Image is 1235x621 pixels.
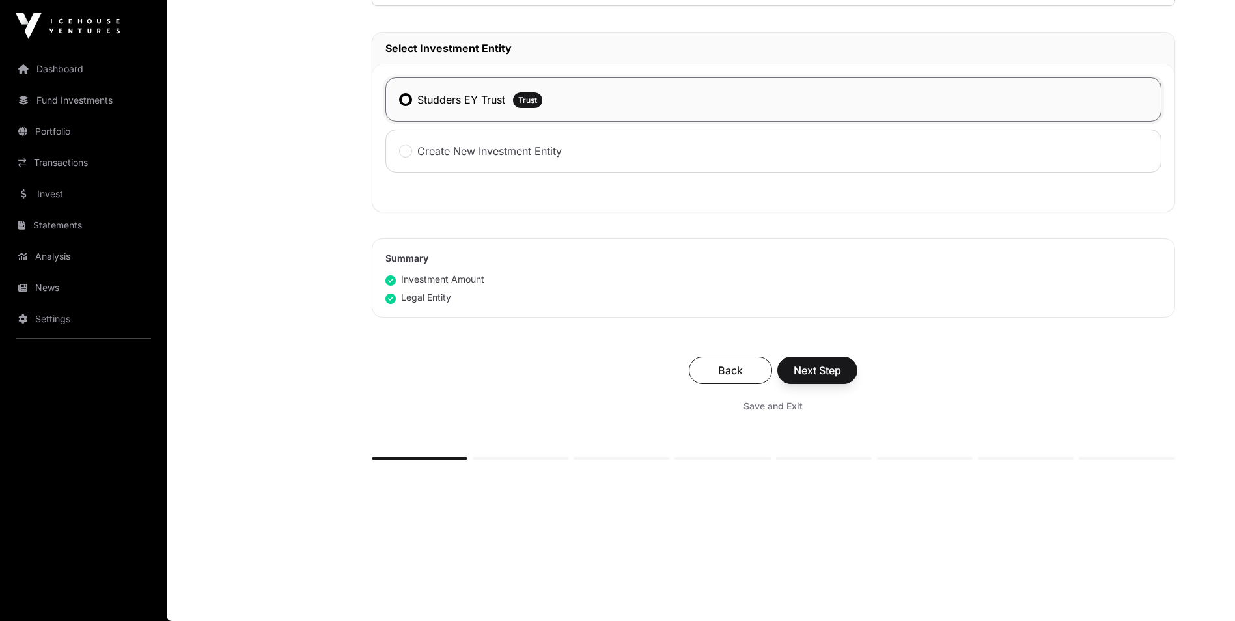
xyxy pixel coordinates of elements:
h2: Summary [385,252,1161,265]
img: Icehouse Ventures Logo [16,13,120,39]
a: Transactions [10,148,156,177]
button: Next Step [777,357,857,384]
a: Fund Investments [10,86,156,115]
div: Investment Amount [385,273,484,286]
a: Analysis [10,242,156,271]
div: Legal Entity [385,291,451,304]
h2: Select Investment Entity [385,40,1161,56]
span: Save and Exit [743,400,803,413]
label: Create New Investment Entity [417,143,562,159]
label: Studders EY Trust [417,92,505,107]
a: Dashboard [10,55,156,83]
span: Back [705,363,756,378]
a: Portfolio [10,117,156,146]
span: Next Step [794,363,841,378]
button: Save and Exit [728,394,818,418]
iframe: Chat Widget [1170,559,1235,621]
span: Trust [518,95,537,105]
a: Settings [10,305,156,333]
a: News [10,273,156,302]
a: Invest [10,180,156,208]
a: Statements [10,211,156,240]
button: Back [689,357,772,384]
